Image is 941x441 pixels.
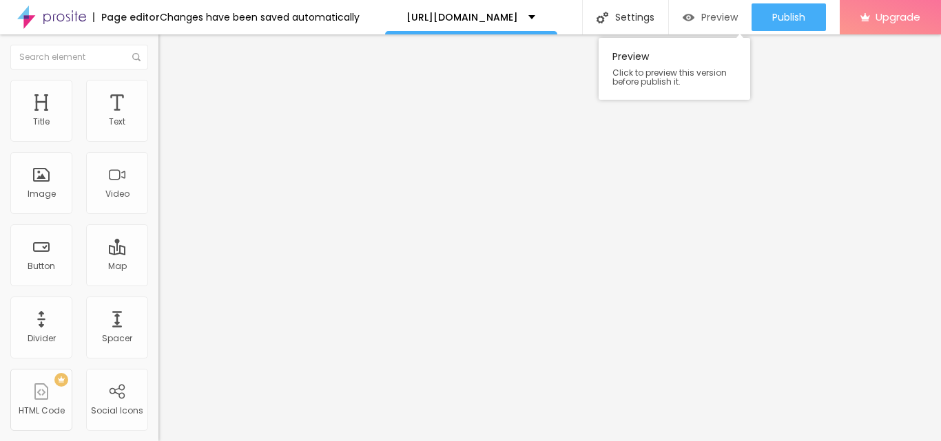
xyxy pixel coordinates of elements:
div: Video [105,189,130,199]
p: [URL][DOMAIN_NAME] [406,12,518,22]
div: Text [109,117,125,127]
div: Divider [28,334,56,343]
span: Publish [772,12,805,23]
span: Upgrade [876,11,920,23]
img: Icone [597,12,608,23]
img: view-1.svg [683,12,694,23]
div: Social Icons [91,406,143,416]
span: Preview [701,12,738,23]
div: Button [28,261,55,271]
div: Title [33,117,50,127]
div: Image [28,189,56,199]
div: HTML Code [19,406,65,416]
input: Search element [10,45,148,69]
img: Icone [132,53,141,61]
span: Click to preview this version before publish it. [612,68,736,86]
button: Publish [752,3,826,31]
div: Page editor [93,12,160,22]
iframe: Editor [158,34,941,441]
div: Preview [599,38,750,100]
div: Map [108,261,127,271]
div: Changes have been saved automatically [160,12,360,22]
div: Spacer [102,334,132,343]
button: Preview [669,3,752,31]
